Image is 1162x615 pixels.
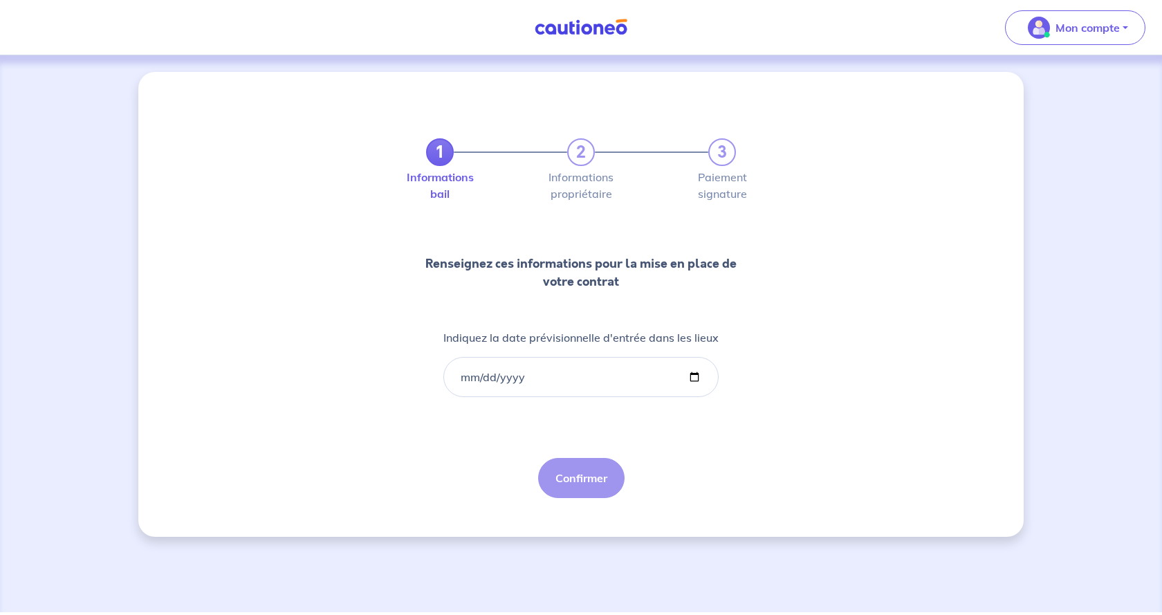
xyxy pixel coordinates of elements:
[426,172,454,199] label: Informations bail
[426,138,454,166] a: 1
[1028,17,1050,39] img: illu_account_valid_menu.svg
[567,172,595,199] label: Informations propriétaire
[529,19,633,36] img: Cautioneo
[443,329,719,346] p: Indiquez la date prévisionnelle d'entrée dans les lieux
[708,172,736,199] label: Paiement signature
[443,357,719,397] input: lease-signed-date-placeholder
[1055,19,1120,36] p: Mon compte
[1005,10,1145,45] button: illu_account_valid_menu.svgMon compte
[415,255,747,291] p: Renseignez ces informations pour la mise en place de votre contrat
